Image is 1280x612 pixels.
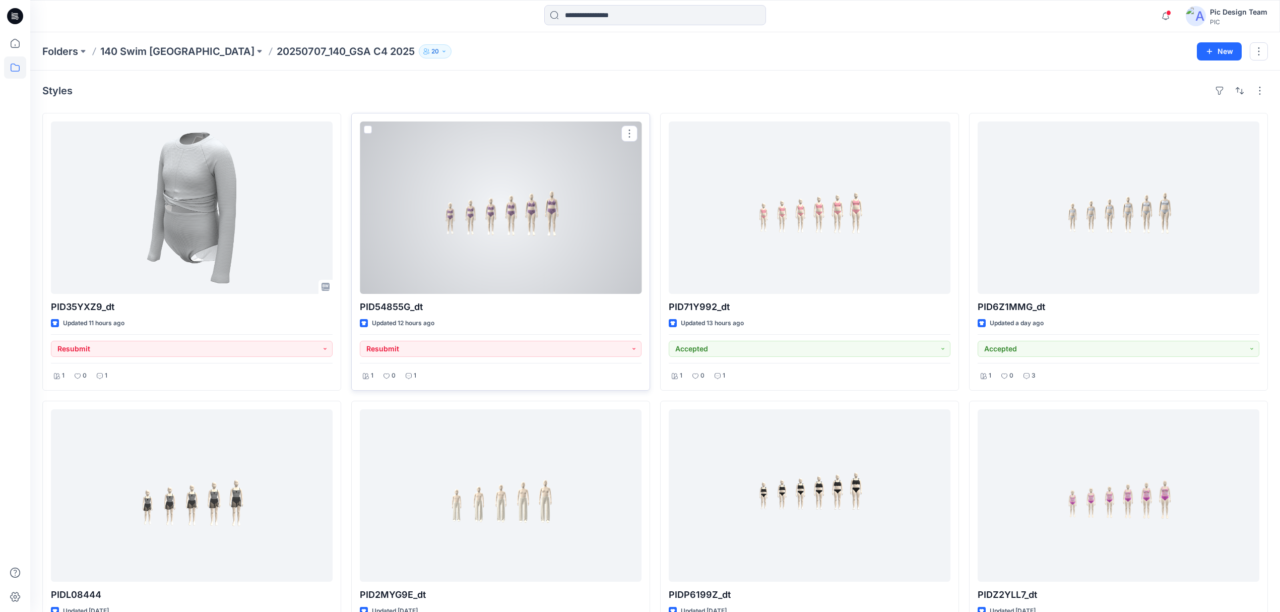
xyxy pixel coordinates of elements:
a: PIDP6199Z_dt [669,409,950,582]
a: PID2MYG9E_dt [360,409,642,582]
div: Pic Design Team [1210,6,1267,18]
div: PIC [1210,18,1267,26]
p: 1 [414,371,416,381]
p: Updated 11 hours ago [63,318,124,329]
p: PIDZ2YLL7_dt [978,588,1259,602]
a: PIDZ2YLL7_dt [978,409,1259,582]
p: 1 [105,371,107,381]
button: New [1197,42,1242,60]
a: PID71Y992_dt [669,121,950,294]
p: Updated a day ago [990,318,1044,329]
p: PID35YXZ9_dt [51,300,333,314]
p: 20 [431,46,439,57]
a: PID6Z1MMG_dt [978,121,1259,294]
p: 0 [700,371,705,381]
p: 0 [392,371,396,381]
p: 20250707_140_GSA C4 2025 [277,44,415,58]
p: 3 [1032,371,1036,381]
p: 0 [83,371,87,381]
p: PIDL08444 [51,588,333,602]
p: Updated 13 hours ago [681,318,744,329]
p: 1 [371,371,373,381]
p: 1 [989,371,991,381]
a: 140 Swim [GEOGRAPHIC_DATA] [100,44,254,58]
img: avatar [1186,6,1206,26]
p: 1 [62,371,65,381]
p: PID71Y992_dt [669,300,950,314]
button: 20 [419,44,452,58]
p: 1 [680,371,682,381]
a: PID35YXZ9_dt [51,121,333,294]
a: PIDL08444 [51,409,333,582]
p: Updated 12 hours ago [372,318,434,329]
p: PID54855G_dt [360,300,642,314]
p: 1 [723,371,725,381]
p: 0 [1009,371,1013,381]
p: PIDP6199Z_dt [669,588,950,602]
p: PID2MYG9E_dt [360,588,642,602]
a: PID54855G_dt [360,121,642,294]
h4: Styles [42,85,73,97]
p: PID6Z1MMG_dt [978,300,1259,314]
a: Folders [42,44,78,58]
